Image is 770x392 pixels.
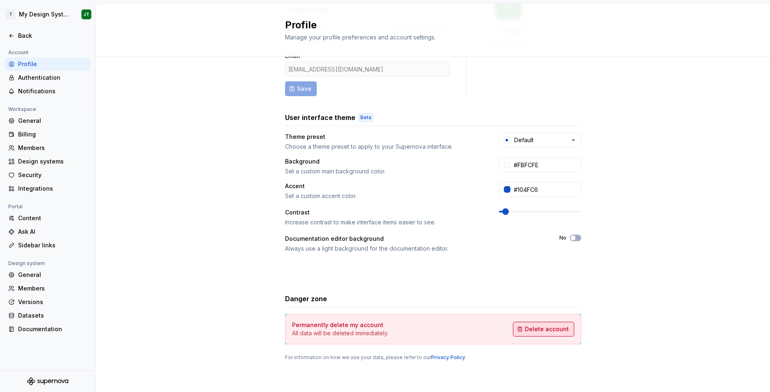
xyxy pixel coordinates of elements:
div: General [18,271,87,279]
div: Increase contrast to make interface items easier to see. [285,218,484,226]
div: Billing [18,130,87,138]
div: Contrast [285,208,310,217]
div: JT [83,11,89,18]
div: General [18,117,87,125]
div: Content [18,214,87,222]
div: Choose a theme preset to apply to your Supernova interface. [285,143,484,151]
div: Ask AI [18,228,87,236]
a: Content [5,212,90,225]
div: Integrations [18,184,87,193]
span: Manage your profile preferences and account settings. [285,34,436,41]
a: Privacy Policy [431,354,465,360]
div: Authentication [18,74,87,82]
div: Beta [359,113,373,122]
a: Ask AI [5,225,90,238]
a: Back [5,29,90,42]
button: Delete account [513,322,574,337]
span: Delete account [525,325,569,333]
div: Background [285,157,320,166]
div: Datasets [18,311,87,320]
div: Security [18,171,87,179]
div: Design systems [18,157,87,166]
div: Back [18,32,87,40]
input: #104FC6 [510,182,581,197]
a: Datasets [5,309,90,322]
div: For information on how we use your data, please refer to our . [285,354,581,361]
div: Members [18,284,87,293]
a: General [5,268,90,281]
div: Notifications [18,87,87,95]
a: Authentication [5,71,90,84]
a: Integrations [5,182,90,195]
div: Design system [5,258,48,268]
a: Documentation [5,323,90,336]
button: Default [499,133,581,148]
a: Sidebar links [5,239,90,252]
div: My Design System [19,10,72,18]
div: Members [18,144,87,152]
div: Set a custom accent color. [285,192,484,200]
div: T [6,9,16,19]
div: Always use a light background for the documentation editor. [285,244,545,253]
a: Design systems [5,155,90,168]
div: Default [514,136,533,144]
h3: User interface theme [285,113,355,122]
p: All data will be deleted immediately. [292,329,388,337]
label: No [559,235,566,241]
div: Documentation editor background [285,235,384,243]
div: Documentation [18,325,87,333]
div: Versions [18,298,87,306]
div: Set a custom main background color. [285,167,484,175]
input: #FFFFFF [510,157,581,172]
a: Profile [5,58,90,71]
svg: Supernova Logo [27,377,68,385]
div: Theme preset [285,133,325,141]
div: Sidebar links [18,241,87,249]
div: Profile [18,60,87,68]
div: Account [5,48,32,58]
a: General [5,114,90,127]
a: Members [5,141,90,154]
a: Notifications [5,85,90,98]
h3: Danger zone [285,294,327,304]
h4: Permanently delete my account [292,321,383,329]
button: TMy Design SystemJT [2,5,94,23]
div: Portal [5,202,26,212]
a: Billing [5,128,90,141]
a: Security [5,168,90,182]
a: Members [5,282,90,295]
h2: Profile [285,18,571,32]
div: Accent [285,182,305,190]
div: Workspace [5,104,39,114]
a: Versions [5,295,90,309]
